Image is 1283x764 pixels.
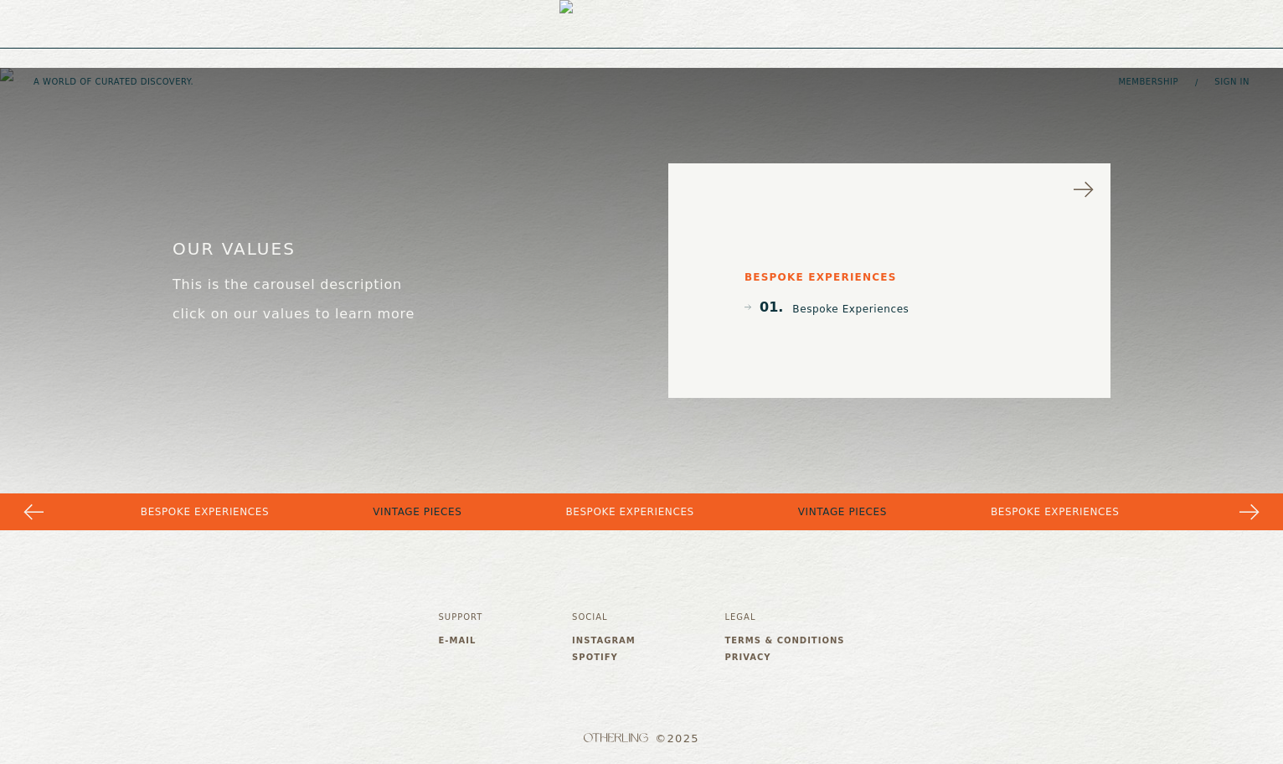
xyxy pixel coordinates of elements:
h5: Bespoke Experiences [991,506,1119,518]
span: / [1195,76,1198,89]
p: This is the carousel description [173,276,415,321]
h3: Social [572,612,636,622]
p: Bespoke Experiences [792,302,909,316]
a: Privacy [724,653,844,663]
a: Spotify [572,653,636,663]
a: Instagram [572,636,636,646]
span: click on our values to learn more [173,306,415,322]
h5: Vintage Pieces [798,506,887,518]
h3: Support [439,612,483,622]
h5: Vintage Pieces [373,506,461,518]
a: Sign in [1214,77,1250,87]
a: E-mail [439,636,483,646]
a: Terms & Conditions [724,636,844,646]
h5: Bespoke Experiences [745,271,897,283]
h3: Legal [724,612,844,622]
h5: Bespoke Experiences [141,506,269,518]
span: 01. [745,297,783,317]
h5: Bespoke Experiences [565,506,693,518]
h5: OUR VALUES [173,239,296,260]
a: Membership [1118,77,1178,87]
span: © 2025 [439,732,845,746]
h5: A WORLD OF CURATED DISCOVERY. [33,77,259,87]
